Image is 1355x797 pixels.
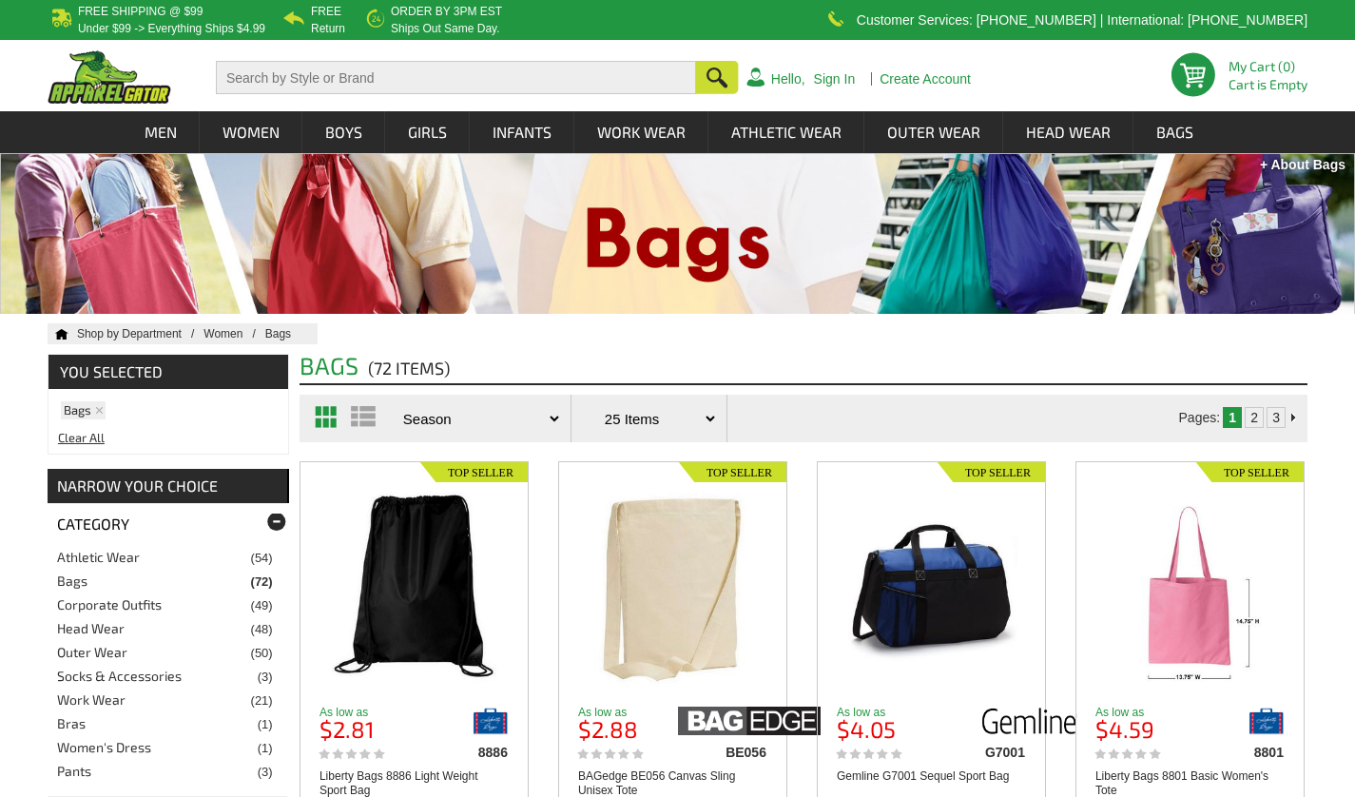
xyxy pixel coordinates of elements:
[78,23,265,34] p: under $99 -> everything ships $4.99
[203,327,264,340] a: Women
[843,476,1018,695] img: Gemline G7001 Sequel Sport Bag
[1134,111,1215,153] a: Bags
[258,715,273,734] span: (1)
[57,644,127,660] a: Outer Wear
[48,355,288,389] span: YOU SELECTED
[678,707,821,735] img: bagedge/be056
[258,739,273,758] span: (1)
[471,111,573,153] a: Infants
[201,111,301,153] a: Women
[319,715,375,743] b: $2.81
[938,462,1045,482] img: Top Seller
[837,715,896,743] b: $4.05
[1260,155,1345,174] div: + About Bags
[420,462,528,482] img: Top Seller
[410,746,507,759] div: 8886
[386,111,469,153] a: Girls
[1004,111,1132,153] a: Head Wear
[473,707,508,735] img: liberty-bags/8886
[1229,78,1307,91] span: Cart is Empty
[57,668,182,684] a: Socks & Accessories
[57,573,87,589] a: Bags
[857,14,1307,26] p: Customer Services: [PHONE_NUMBER] | International: [PHONE_NUMBER]
[251,620,273,639] span: (48)
[57,596,162,612] a: Corporate Outfits
[57,691,126,708] a: Work Wear
[319,707,416,718] p: As low as
[300,476,528,695] a: Liberty Bags 8886 Cheap Sport Bag
[1095,715,1154,743] b: $4.59
[57,739,151,755] a: Women's Dress
[818,476,1045,695] a: Gemline G7001 Sequel Sport Bag
[1291,414,1295,421] img: Next Page
[57,549,140,565] a: Athletic Wear
[880,72,971,86] a: Create Account
[668,746,765,759] div: BE056
[216,61,696,94] input: Search by Style or Brand
[258,763,273,782] span: (3)
[1250,410,1258,425] a: 2
[77,327,203,340] a: Shop by Department
[1179,407,1221,428] td: Pages:
[1229,60,1300,73] li: My Cart (0)
[865,111,1002,153] a: Outer Wear
[1223,407,1242,428] td: 1
[578,707,675,718] p: As low as
[771,72,805,86] a: Hello,
[123,111,199,153] a: Men
[927,746,1024,759] div: G7001
[251,573,273,592] span: (72)
[585,476,760,695] img: BAGedge BE056 6 oz Canvas Sling Unisex Tote
[575,111,707,153] a: Work Wear
[814,72,856,86] a: Sign In
[559,476,786,695] a: BAGedge BE056 6 oz Canvas Sling Unisex Tote
[709,111,863,153] a: Athletic Wear
[251,596,273,615] span: (49)
[48,50,171,104] img: ApparelGator
[837,707,934,718] p: As low as
[58,430,105,445] a: Clear All
[48,503,287,544] div: Category
[311,5,341,18] b: Free
[265,327,310,340] a: Bags
[1102,476,1277,695] img: Liberty Bags 8801 Basic Women's Tote
[300,354,1307,383] h2: Bags
[64,404,103,417] a: Bags
[57,715,86,731] a: Bras
[78,5,203,18] b: Free Shipping @ $99
[1272,410,1280,425] a: 3
[303,111,384,153] a: Boys
[251,644,273,663] span: (50)
[311,23,345,34] p: Return
[57,763,91,779] a: Pants
[326,476,501,695] img: Liberty Bags 8886 Cheap Sport Bag
[368,358,450,384] span: (72 items)
[391,23,502,34] p: ships out same day.
[258,668,273,687] span: (3)
[1095,707,1192,718] p: As low as
[578,715,638,743] b: $2.88
[391,5,502,18] b: Order by 3PM EST
[1186,746,1283,759] div: 8801
[837,769,1009,784] a: Gemline G7001 Sequel Sport Bag
[251,549,273,568] span: (54)
[1249,707,1284,735] img: liberty-bags/8801
[48,328,68,340] a: Home
[57,620,125,636] a: Head Wear
[48,469,289,503] div: NARROW YOUR CHOICE
[937,707,1079,735] img: gemline/g7001
[679,462,786,482] img: Top Seller
[1196,462,1304,482] img: Top Seller
[251,691,273,710] span: (21)
[1076,476,1304,695] a: Liberty Bags 8801 Basic Women's Tote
